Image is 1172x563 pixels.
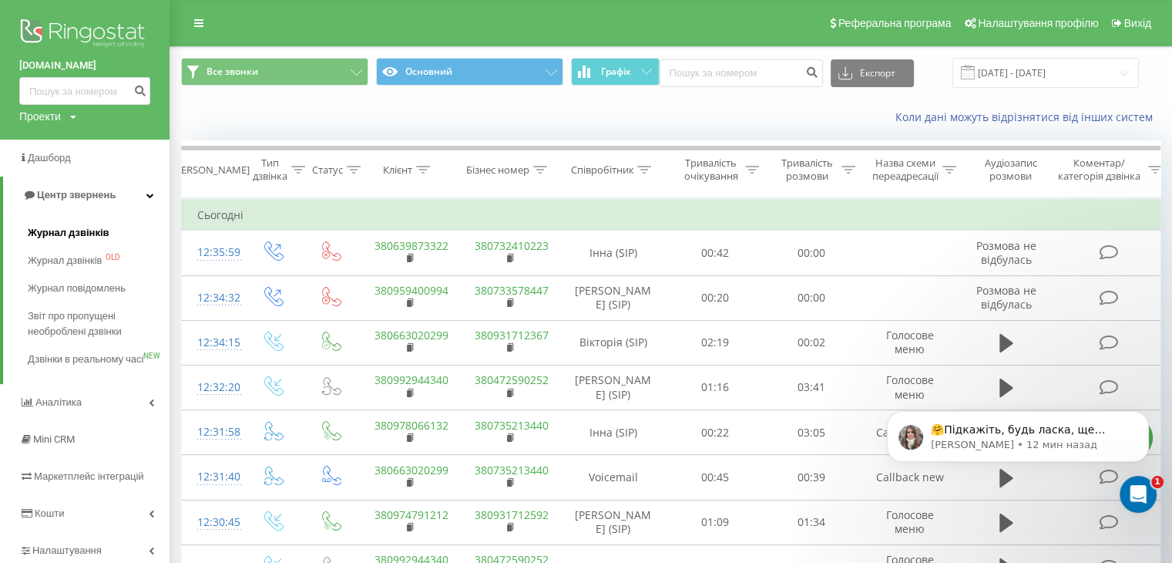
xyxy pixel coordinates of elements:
[1151,476,1164,488] span: 1
[466,164,529,177] div: Бізнес номер
[559,365,667,410] td: [PERSON_NAME] (SIP)
[667,275,764,320] td: 00:20
[864,379,1172,521] iframe: Intercom notifications сообщение
[764,455,860,500] td: 00:39
[19,15,150,54] img: Ringostat logo
[33,433,75,445] span: Mini CRM
[253,157,287,183] div: Тип дзвінка
[376,58,563,86] button: Основний
[197,283,228,313] div: 12:34:32
[895,110,1160,124] a: Коли дані можуть відрізнятися вiд інших систем
[475,283,549,298] a: 380733578447
[1120,476,1157,513] iframe: Intercom live chat
[667,455,764,500] td: 00:45
[197,417,228,447] div: 12:31:58
[667,320,764,365] td: 02:19
[973,157,1048,183] div: Аудіозапис розмови
[197,462,228,492] div: 12:31:40
[312,164,343,177] div: Статус
[831,59,914,87] button: Експорт
[559,410,667,455] td: Інна (SIP)
[1054,157,1144,183] div: Коментар/категорія дзвінка
[860,410,960,455] td: Callback new
[28,308,162,339] span: Звіт про пропущені необроблені дзвінки
[777,157,838,183] div: Тривалість розмови
[667,231,764,275] td: 00:42
[197,373,228,403] div: 12:32:20
[374,507,448,522] a: 380974791212
[28,253,102,268] span: Журнал дзвінків
[3,177,170,214] a: Центр звернень
[860,320,960,365] td: Голосове меню
[764,500,860,544] td: 01:34
[872,157,939,183] div: Назва схеми переадресації
[601,66,631,77] span: Графік
[28,346,170,373] a: Дзвінки в реальному часіNEW
[374,463,448,477] a: 380663020299
[559,500,667,544] td: [PERSON_NAME] (SIP)
[32,544,102,556] span: Налаштування
[374,328,448,342] a: 380663020299
[197,507,228,538] div: 12:30:45
[34,470,144,482] span: Маркетплейс інтеграцій
[28,302,170,346] a: Звіт про пропущені необроблені дзвінки
[1124,17,1151,29] span: Вихід
[35,507,64,519] span: Кошти
[764,365,860,410] td: 03:41
[374,238,448,253] a: 380639873322
[860,455,960,500] td: Callback new
[475,373,549,387] a: 380472590252
[37,189,116,201] span: Центр звернень
[559,231,667,275] td: Інна (SIP)
[28,152,71,164] span: Дашборд
[197,328,228,358] div: 12:34:15
[860,365,960,410] td: Голосове меню
[571,58,660,86] button: Графік
[475,463,549,477] a: 380735213440
[667,500,764,544] td: 01:09
[764,231,860,275] td: 00:00
[374,418,448,433] a: 380978066132
[660,59,823,87] input: Пошук за номером
[19,109,61,124] div: Проекти
[28,247,170,275] a: Журнал дзвінківOLD
[19,77,150,105] input: Пошук за номером
[475,238,549,253] a: 380732410223
[475,418,549,433] a: 380735213440
[19,58,150,73] a: [DOMAIN_NAME]
[764,410,860,455] td: 03:05
[976,238,1036,267] span: Розмова не відбулась
[667,365,764,410] td: 01:16
[559,275,667,320] td: [PERSON_NAME] (SIP)
[374,373,448,387] a: 380992944340
[383,164,412,177] div: Клієнт
[976,283,1036,312] span: Розмова не відбулась
[860,500,960,544] td: Голосове меню
[28,281,126,296] span: Журнал повідомлень
[172,164,250,177] div: [PERSON_NAME]
[28,219,170,247] a: Журнал дзвінків
[978,17,1098,29] span: Налаштування профілю
[764,275,860,320] td: 00:00
[374,283,448,298] a: 380959400994
[559,320,667,365] td: Вікторія (SIP)
[667,410,764,455] td: 00:22
[570,164,633,177] div: Співробітник
[475,507,549,522] a: 380931712592
[207,66,258,78] span: Все звонки
[28,225,109,241] span: Журнал дзвінків
[838,17,952,29] span: Реферальна програма
[197,238,228,268] div: 12:35:59
[559,455,667,500] td: Voicemail
[35,396,82,408] span: Аналiтика
[181,58,368,86] button: Все звонки
[182,200,1168,231] td: Сьогодні
[764,320,860,365] td: 00:02
[28,352,143,367] span: Дзвінки в реальному часі
[475,328,549,342] a: 380931712367
[680,157,741,183] div: Тривалість очікування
